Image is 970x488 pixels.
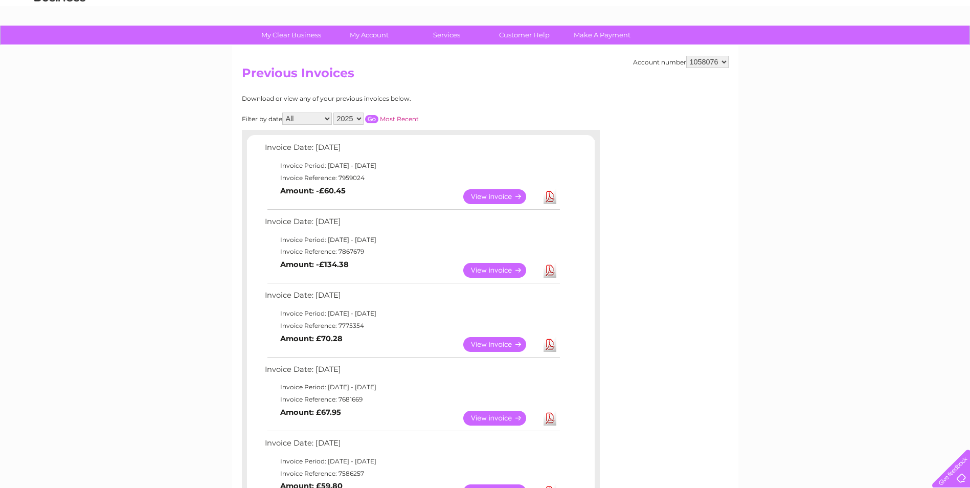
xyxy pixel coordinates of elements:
[380,115,419,123] a: Most Recent
[262,381,561,393] td: Invoice Period: [DATE] - [DATE]
[844,43,875,51] a: Telecoms
[280,408,341,417] b: Amount: £67.95
[816,43,838,51] a: Energy
[242,113,510,125] div: Filter by date
[463,263,538,278] a: View
[262,160,561,172] td: Invoice Period: [DATE] - [DATE]
[262,289,561,307] td: Invoice Date: [DATE]
[262,436,561,455] td: Invoice Date: [DATE]
[34,27,86,58] img: logo.png
[262,234,561,246] td: Invoice Period: [DATE] - [DATE]
[249,26,333,45] a: My Clear Business
[902,43,927,51] a: Contact
[790,43,809,51] a: Water
[262,320,561,332] td: Invoice Reference: 7775354
[262,363,561,382] td: Invoice Date: [DATE]
[262,393,561,406] td: Invoice Reference: 7681669
[262,307,561,320] td: Invoice Period: [DATE] - [DATE]
[262,141,561,160] td: Invoice Date: [DATE]
[280,186,346,195] b: Amount: -£60.45
[404,26,489,45] a: Services
[463,189,538,204] a: View
[544,337,556,352] a: Download
[244,6,727,50] div: Clear Business is a trading name of Verastar Limited (registered in [GEOGRAPHIC_DATA] No. 3667643...
[262,215,561,234] td: Invoice Date: [DATE]
[242,66,729,85] h2: Previous Invoices
[280,334,343,343] b: Amount: £70.28
[262,246,561,258] td: Invoice Reference: 7867679
[463,411,538,426] a: View
[560,26,644,45] a: Make A Payment
[881,43,896,51] a: Blog
[936,43,960,51] a: Log out
[482,26,567,45] a: Customer Help
[280,260,349,269] b: Amount: -£134.38
[262,468,561,480] td: Invoice Reference: 7586257
[633,56,729,68] div: Account number
[262,455,561,468] td: Invoice Period: [DATE] - [DATE]
[327,26,411,45] a: My Account
[544,263,556,278] a: Download
[262,172,561,184] td: Invoice Reference: 7959024
[777,5,848,18] a: 0333 014 3131
[463,337,538,352] a: View
[544,411,556,426] a: Download
[544,189,556,204] a: Download
[242,95,510,102] div: Download or view any of your previous invoices below.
